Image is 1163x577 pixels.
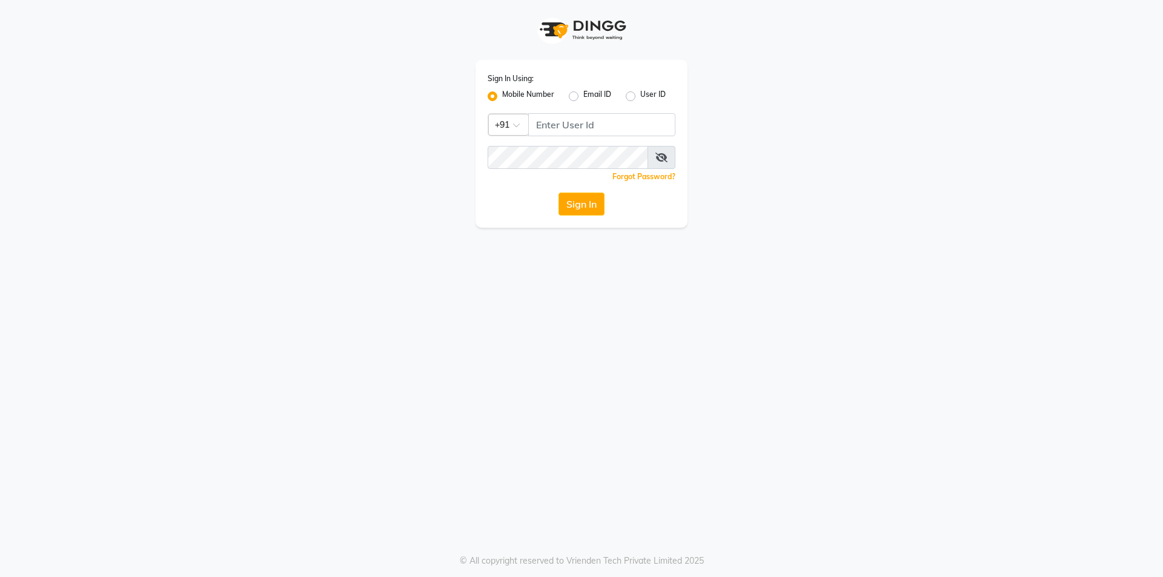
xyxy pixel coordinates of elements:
a: Forgot Password? [612,172,675,181]
label: Mobile Number [502,89,554,104]
label: User ID [640,89,666,104]
button: Sign In [558,193,605,216]
input: Username [528,113,675,136]
img: logo1.svg [533,12,630,48]
label: Email ID [583,89,611,104]
input: Username [488,146,648,169]
label: Sign In Using: [488,73,534,84]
